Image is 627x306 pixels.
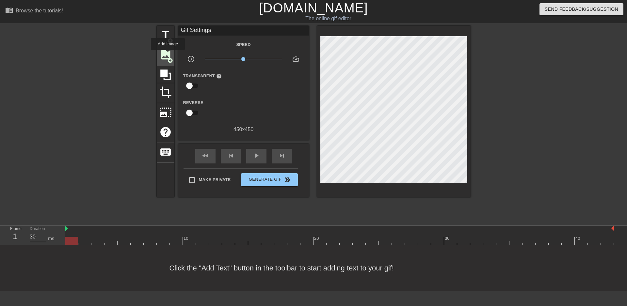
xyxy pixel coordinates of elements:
[201,152,209,160] span: fast_rewind
[199,176,231,183] span: Make Private
[5,6,13,14] span: menu_book
[159,49,172,61] span: image
[5,226,25,245] div: Frame
[184,235,189,242] div: 10
[168,38,173,43] span: add_circle
[178,26,309,36] div: Gif Settings
[545,5,618,13] span: Send Feedback/Suggestion
[16,8,63,13] div: Browse the tutorials!
[168,58,173,63] span: add_circle
[159,126,172,138] span: help
[227,152,235,160] span: skip_previous
[278,152,286,160] span: skip_next
[10,231,20,242] div: 1
[244,176,295,184] span: Generate Gif
[283,176,291,184] span: double_arrow
[236,41,250,48] label: Speed
[183,99,203,106] label: Reverse
[178,126,309,133] div: 450 x 450
[314,235,320,242] div: 20
[252,152,260,160] span: play_arrow
[611,226,614,231] img: bound-end.png
[30,227,45,231] label: Duration
[292,55,300,63] span: speed
[216,73,222,79] span: help
[183,73,222,79] label: Transparent
[159,106,172,118] span: photo_size_select_large
[187,55,195,63] span: slow_motion_video
[539,3,623,15] button: Send Feedback/Suggestion
[212,15,444,23] div: The online gif editor
[575,235,581,242] div: 40
[48,235,54,242] div: ms
[5,6,63,16] a: Browse the tutorials!
[159,29,172,41] span: title
[445,235,451,242] div: 30
[159,86,172,99] span: crop
[241,173,297,186] button: Generate Gif
[159,146,172,158] span: keyboard
[259,1,368,15] a: [DOMAIN_NAME]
